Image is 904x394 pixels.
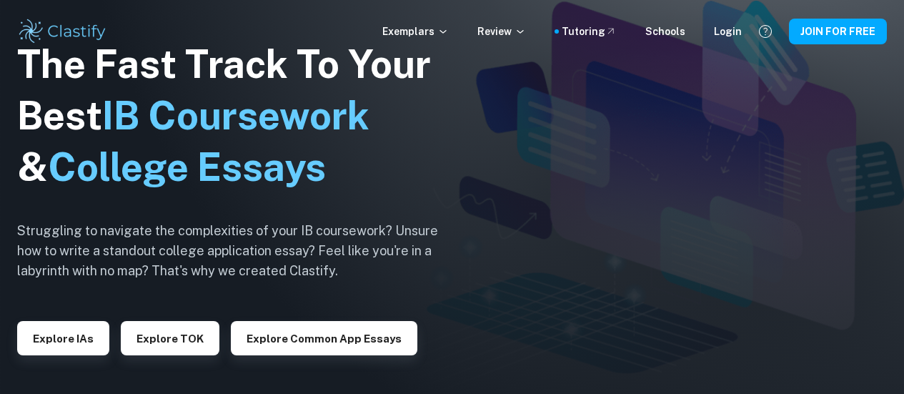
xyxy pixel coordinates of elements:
a: Explore TOK [121,331,219,345]
a: Tutoring [562,24,617,39]
a: Login [714,24,742,39]
h1: The Fast Track To Your Best & [17,39,460,193]
a: Schools [645,24,685,39]
button: Explore Common App essays [231,321,417,355]
span: IB Coursework [102,93,369,138]
a: Explore IAs [17,331,109,345]
a: Explore Common App essays [231,331,417,345]
img: Clastify logo [17,17,108,46]
h6: Struggling to navigate the complexities of your IB coursework? Unsure how to write a standout col... [17,221,460,281]
span: College Essays [48,144,326,189]
p: Exemplars [382,24,449,39]
button: Help and Feedback [753,19,778,44]
button: Explore TOK [121,321,219,355]
button: Explore IAs [17,321,109,355]
button: JOIN FOR FREE [789,19,887,44]
p: Review [477,24,526,39]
